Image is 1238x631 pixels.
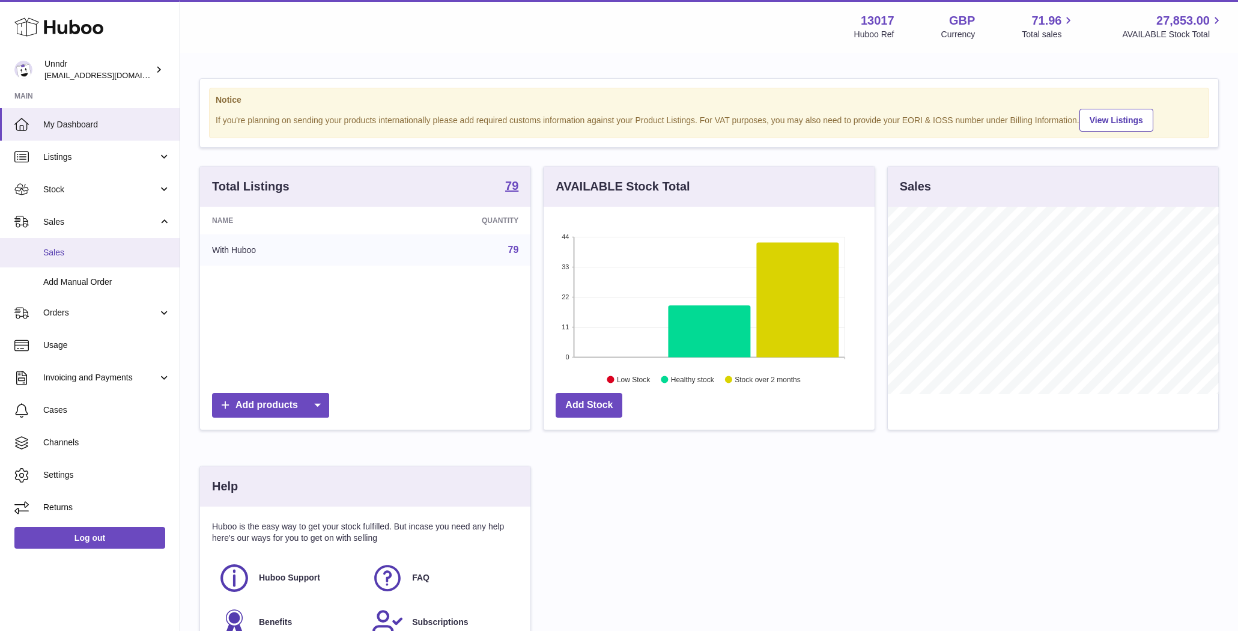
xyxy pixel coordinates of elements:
[43,502,171,513] span: Returns
[43,151,158,163] span: Listings
[43,372,158,383] span: Invoicing and Payments
[14,61,32,79] img: sofiapanwar@gmail.com
[1022,29,1075,40] span: Total sales
[259,572,320,584] span: Huboo Support
[216,94,1203,106] strong: Notice
[562,323,569,331] text: 11
[949,13,975,29] strong: GBP
[43,247,171,258] span: Sales
[1022,13,1075,40] a: 71.96 Total sales
[43,119,171,130] span: My Dashboard
[1122,29,1224,40] span: AVAILABLE Stock Total
[1079,109,1153,132] a: View Listings
[562,293,569,300] text: 22
[259,617,292,628] span: Benefits
[43,437,171,448] span: Channels
[854,29,894,40] div: Huboo Ref
[412,572,429,584] span: FAQ
[556,393,622,418] a: Add Stock
[374,207,530,234] th: Quantity
[1156,13,1210,29] span: 27,853.00
[617,376,651,384] text: Low Stock
[43,340,171,351] span: Usage
[43,307,158,319] span: Orders
[505,180,518,194] a: 79
[212,178,290,195] h3: Total Listings
[218,562,359,594] a: Huboo Support
[43,276,171,288] span: Add Manual Order
[671,376,715,384] text: Healthy stock
[43,469,171,481] span: Settings
[1031,13,1061,29] span: 71.96
[200,207,374,234] th: Name
[1122,13,1224,40] a: 27,853.00 AVAILABLE Stock Total
[562,233,569,240] text: 44
[200,234,374,266] td: With Huboo
[941,29,976,40] div: Currency
[43,404,171,416] span: Cases
[505,180,518,192] strong: 79
[900,178,931,195] h3: Sales
[43,216,158,228] span: Sales
[43,184,158,195] span: Stock
[14,527,165,549] a: Log out
[44,58,153,81] div: Unndr
[44,70,177,80] span: [EMAIL_ADDRESS][DOMAIN_NAME]
[212,478,238,495] h3: Help
[556,178,690,195] h3: AVAILABLE Stock Total
[212,393,329,418] a: Add products
[566,353,569,361] text: 0
[562,263,569,270] text: 33
[216,107,1203,132] div: If you're planning on sending your products internationally please add required customs informati...
[861,13,894,29] strong: 13017
[735,376,801,384] text: Stock over 2 months
[371,562,512,594] a: FAQ
[412,617,468,628] span: Subscriptions
[212,521,518,544] p: Huboo is the easy way to get your stock fulfilled. But incase you need any help here's our ways f...
[508,245,519,255] a: 79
